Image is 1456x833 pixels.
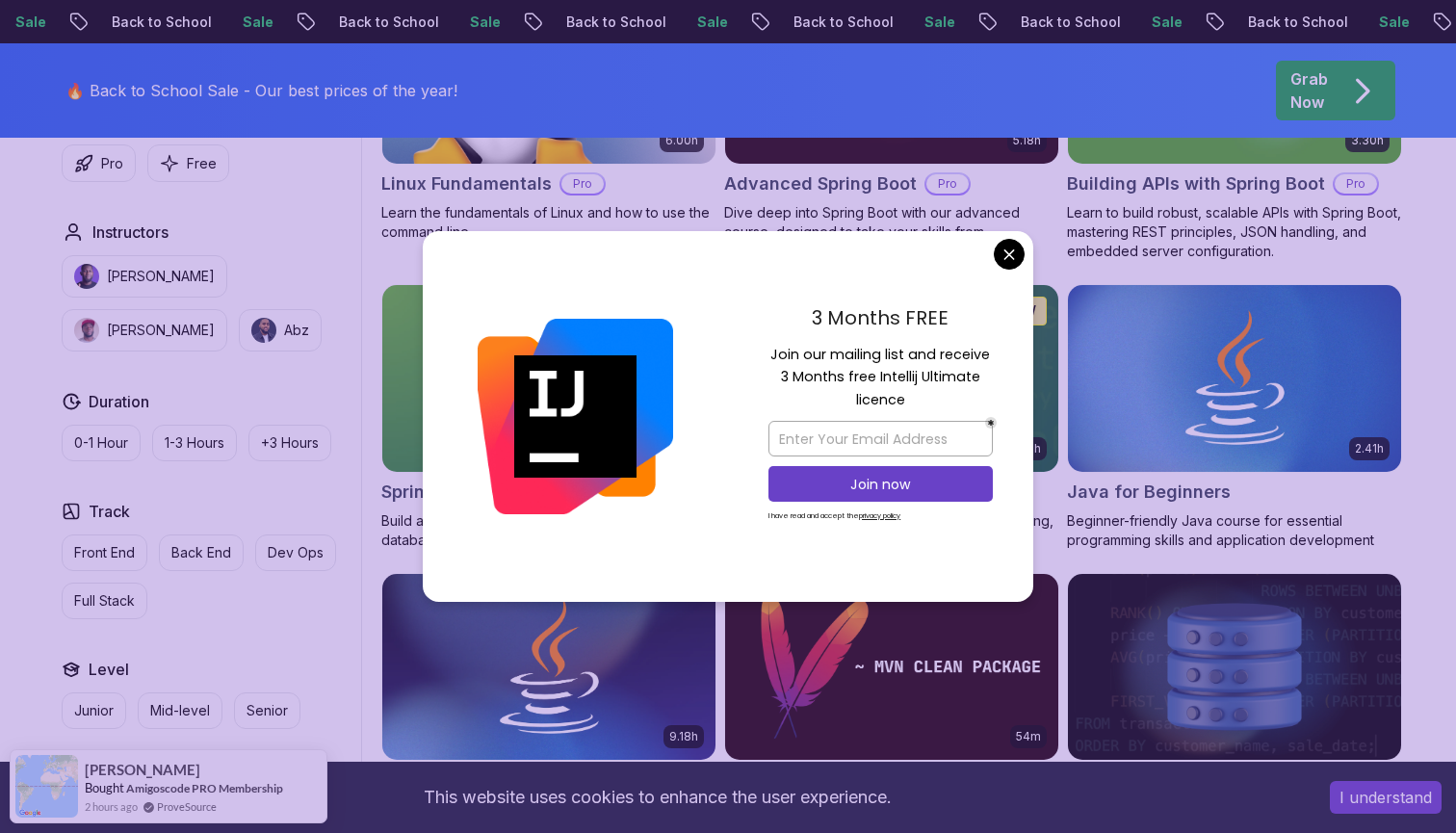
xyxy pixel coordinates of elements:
p: Back to School [959,13,1090,32]
img: instructor img [74,318,99,343]
h2: Java for Beginners [1067,479,1231,506]
a: Java for Beginners card2.41hJava for BeginnersBeginner-friendly Java course for essential program... [1067,284,1402,550]
p: +3 Hours [261,433,319,453]
p: Sale [863,13,924,32]
p: Sale [636,13,697,32]
p: Back to School [505,13,636,32]
button: Pro [62,144,136,182]
button: Full Stack [62,583,147,619]
p: Back to School [50,13,181,32]
p: Sale [1090,13,1152,32]
h2: Linux Fundamentals [381,170,552,197]
img: Java for Developers card [382,574,715,761]
p: Back End [171,543,231,562]
h2: Advanced Spring Boot [724,170,917,197]
p: Dev Ops [268,543,324,562]
button: Back End [159,534,244,571]
p: Grab Now [1290,67,1328,114]
p: Pro [561,174,604,194]
img: instructor img [251,318,276,343]
p: Learn to build robust, scalable APIs with Spring Boot, mastering REST principles, JSON handling, ... [1067,203,1402,261]
p: Free [187,154,217,173]
p: 2.41h [1355,441,1384,456]
h2: Duration [89,390,149,413]
p: 5.18h [1013,133,1041,148]
h2: Track [89,500,130,523]
button: instructor img[PERSON_NAME] [62,255,227,298]
p: Beginner-friendly Java course for essential programming skills and application development [1067,511,1402,550]
h2: Level [89,658,129,681]
img: Spring Boot for Beginners card [382,285,715,472]
p: Abz [284,321,309,340]
img: Java for Beginners card [1068,285,1401,472]
p: 3.30h [1351,133,1384,148]
span: 2 hours ago [85,798,138,815]
button: Free [147,144,229,182]
p: Pro [101,154,123,173]
p: Mid-level [150,701,210,720]
a: Amigoscode PRO Membership [126,781,283,795]
img: instructor img [74,264,99,289]
p: 🔥 Back to School Sale - Our best prices of the year! [65,79,457,102]
p: Sale [1317,13,1379,32]
button: Junior [62,692,126,729]
button: 0-1 Hour [62,425,141,461]
p: 6.00h [665,133,698,148]
p: 54m [1016,729,1041,744]
button: instructor img[PERSON_NAME] [62,309,227,351]
h2: Building APIs with Spring Boot [1067,170,1325,197]
p: [PERSON_NAME] [107,267,215,286]
button: instructor imgAbz [239,309,322,351]
p: 9.18h [669,729,698,744]
h2: Spring Boot for Beginners [381,479,602,506]
img: provesource social proof notification image [15,755,78,818]
a: ProveSource [157,798,217,815]
p: 0-1 Hour [74,433,128,453]
p: [PERSON_NAME] [107,321,215,340]
button: Front End [62,534,147,571]
button: Senior [234,692,300,729]
button: 1-3 Hours [152,425,237,461]
button: +3 Hours [248,425,331,461]
p: Build a CRUD API with Spring Boot and PostgreSQL database using Spring Data JPA and Spring AI [381,511,716,550]
p: Full Stack [74,591,135,611]
p: Senior [247,701,288,720]
p: Sale [181,13,243,32]
p: Front End [74,543,135,562]
div: This website uses cookies to enhance the user experience. [14,776,1301,819]
h2: Instructors [92,221,169,244]
p: Back to School [277,13,408,32]
p: Junior [74,701,114,720]
button: Accept cookies [1330,781,1442,814]
span: [PERSON_NAME] [85,762,200,778]
img: Advanced Databases card [1068,574,1401,761]
p: Learn the fundamentals of Linux and how to use the command line [381,203,716,242]
p: Pro [926,174,969,194]
button: Dev Ops [255,534,336,571]
button: Mid-level [138,692,222,729]
p: Pro [1335,174,1377,194]
span: Bought [85,780,124,795]
p: 1-3 Hours [165,433,224,453]
p: Sale [408,13,470,32]
p: Back to School [732,13,863,32]
img: Maven Essentials card [725,574,1058,761]
p: Dive deep into Spring Boot with our advanced course, designed to take your skills from intermedia... [724,203,1059,261]
a: Spring Boot for Beginners card1.67hNEWSpring Boot for BeginnersBuild a CRUD API with Spring Boot ... [381,284,716,550]
p: Back to School [1186,13,1317,32]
